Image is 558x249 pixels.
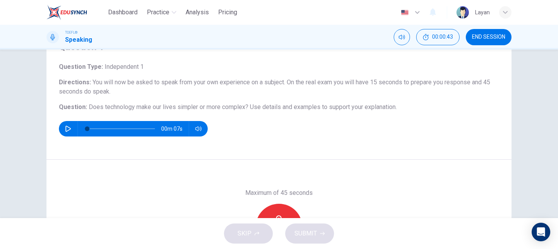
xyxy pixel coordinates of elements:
[65,35,92,44] h1: Speaking
[416,29,460,45] div: Hide
[400,10,410,15] img: en
[59,62,499,72] h6: Question Type :
[144,5,179,19] button: Practice
[89,103,248,111] span: Does technology make our lives simpler or more complex?
[475,8,490,17] div: Layan
[59,102,499,112] h6: Question :
[186,8,209,17] span: Analysis
[161,121,189,136] span: 00m 07s
[46,5,105,20] a: EduSynch logo
[183,5,212,19] button: Analysis
[46,5,87,20] img: EduSynch logo
[108,8,138,17] span: Dashboard
[218,8,237,17] span: Pricing
[456,6,469,19] img: Profile picture
[65,30,77,35] span: TOEFL®
[532,223,550,241] div: Open Intercom Messenger
[472,34,505,40] span: END SESSION
[416,29,460,45] button: 00:00:43
[215,5,240,19] button: Pricing
[59,78,490,95] span: You will now be asked to speak from your own experience on a subject. On the real exam you will h...
[466,29,511,45] button: END SESSION
[245,188,313,198] h6: Maximum of 45 seconds
[147,8,169,17] span: Practice
[105,5,141,19] button: Dashboard
[103,63,144,70] span: Independent 1
[250,103,397,111] span: Use details and examples to support your explanation.
[394,29,410,45] div: Mute
[432,34,453,40] span: 00:00:43
[59,78,499,96] h6: Directions :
